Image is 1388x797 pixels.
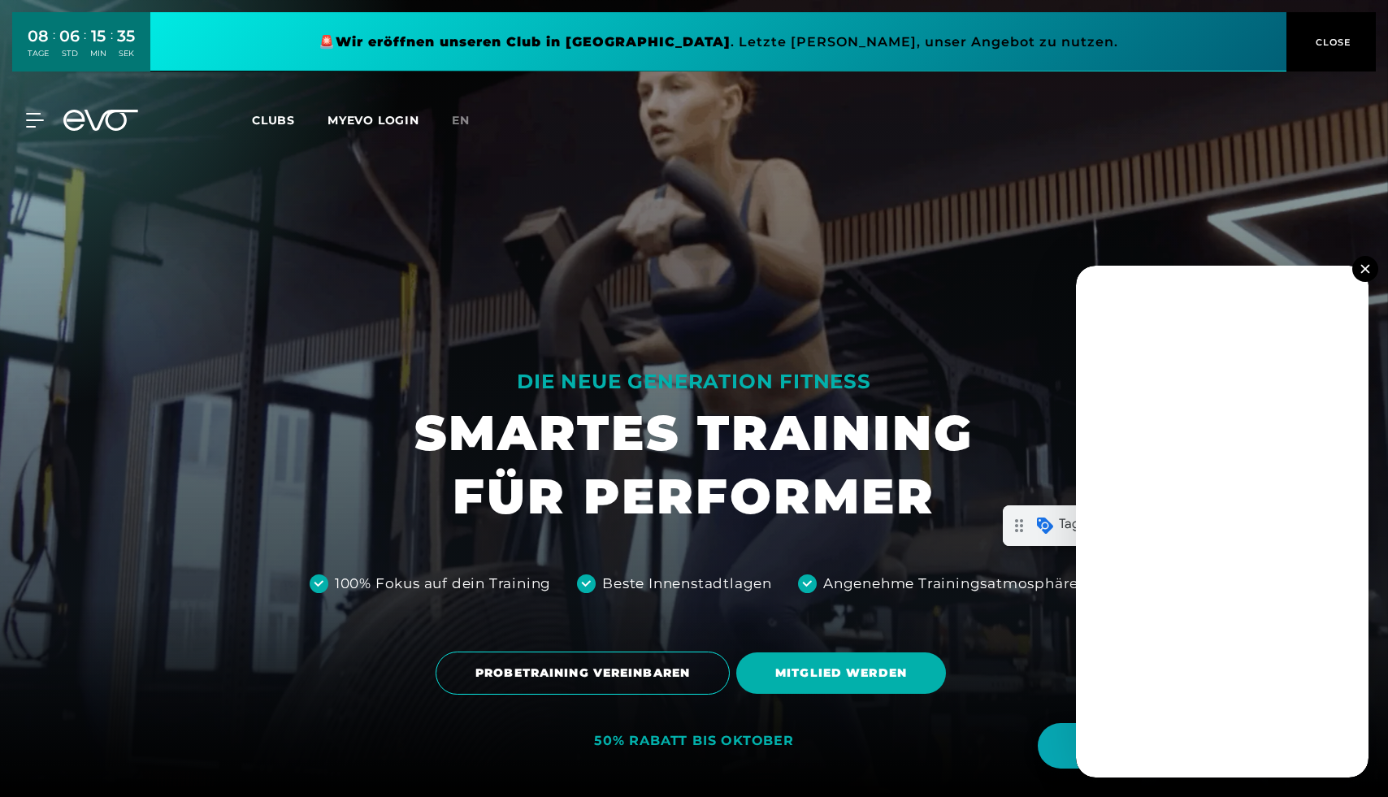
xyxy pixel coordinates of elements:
[335,574,551,595] div: 100% Fokus auf dein Training
[28,24,49,48] div: 08
[414,401,974,528] h1: SMARTES TRAINING FÜR PERFORMER
[90,48,106,59] div: MIN
[325,4,358,37] i: Fehlerbehebungssymbol minimieren
[823,574,1078,595] div: Angenehme Trainingsatmosphäre
[111,26,113,69] div: :
[1312,35,1351,50] span: CLOSE
[452,111,489,130] a: en
[117,48,135,59] div: SEK
[475,665,690,682] span: PROBETRAINING VEREINBAREN
[252,113,295,128] span: Clubs
[602,574,772,595] div: Beste Innenstadtlagen
[775,665,907,682] span: MITGLIED WERDEN
[56,11,137,27] span: Tag Assistant
[90,24,106,48] div: 15
[252,112,327,128] a: Clubs
[1286,12,1376,71] button: CLOSE
[28,48,49,59] div: TAGE
[59,24,80,48] div: 06
[53,26,55,69] div: :
[84,26,86,69] div: :
[59,48,80,59] div: STD
[117,24,135,48] div: 35
[452,113,470,128] span: en
[1038,723,1355,769] button: Hallo Athlet! Was möchtest du tun?
[594,733,794,750] div: 50% RABATT BIS OKTOBER
[414,369,974,395] div: DIE NEUE GENERATION FITNESS
[736,640,952,706] a: MITGLIED WERDEN
[1360,264,1369,273] img: close.svg
[436,639,736,707] a: PROBETRAINING VEREINBAREN
[327,113,419,128] a: MYEVO LOGIN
